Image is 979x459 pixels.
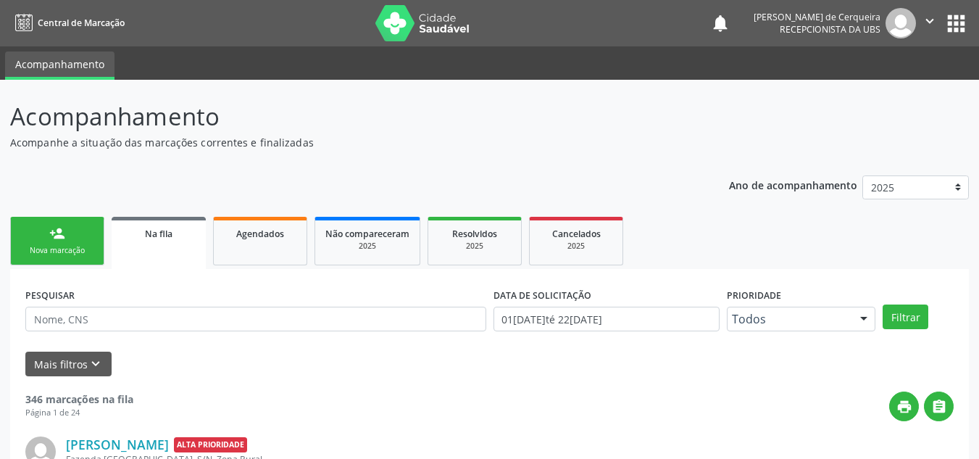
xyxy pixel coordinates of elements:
[25,284,75,307] label: PESQUISAR
[438,241,511,252] div: 2025
[25,352,112,377] button: Mais filtroskeyboard_arrow_down
[493,307,720,331] input: Selecione um intervalo
[889,392,919,421] button: print
[727,284,781,307] label: Prioridade
[754,11,880,23] div: [PERSON_NAME] de Cerqueira
[10,135,681,150] p: Acompanhe a situação das marcações correntes e finalizadas
[452,228,497,240] span: Resolvidos
[38,17,125,29] span: Central de Marcação
[916,8,943,38] button: 
[896,399,912,415] i: print
[25,407,133,419] div: Página 1 de 24
[493,284,591,307] label: DATA DE SOLICITAÇÃO
[729,175,857,194] p: Ano de acompanhamento
[25,307,486,331] input: Nome, CNS
[710,13,730,33] button: notifications
[5,51,114,80] a: Acompanhamento
[21,245,93,256] div: Nova marcação
[325,228,409,240] span: Não compareceram
[145,228,172,240] span: Na fila
[88,356,104,372] i: keyboard_arrow_down
[540,241,612,252] div: 2025
[66,437,169,452] a: [PERSON_NAME]
[886,8,916,38] img: img
[931,399,947,415] i: 
[943,11,969,36] button: apps
[552,228,601,240] span: Cancelados
[25,392,133,406] strong: 346 marcações na fila
[924,392,954,421] button: 
[174,437,247,452] span: Alta Prioridade
[780,23,880,36] span: Recepcionista da UBS
[10,99,681,135] p: Acompanhamento
[325,241,409,252] div: 2025
[10,11,125,35] a: Central de Marcação
[922,13,938,29] i: 
[49,226,65,241] div: person_add
[883,305,928,329] button: Filtrar
[732,312,846,326] span: Todos
[236,228,284,240] span: Agendados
